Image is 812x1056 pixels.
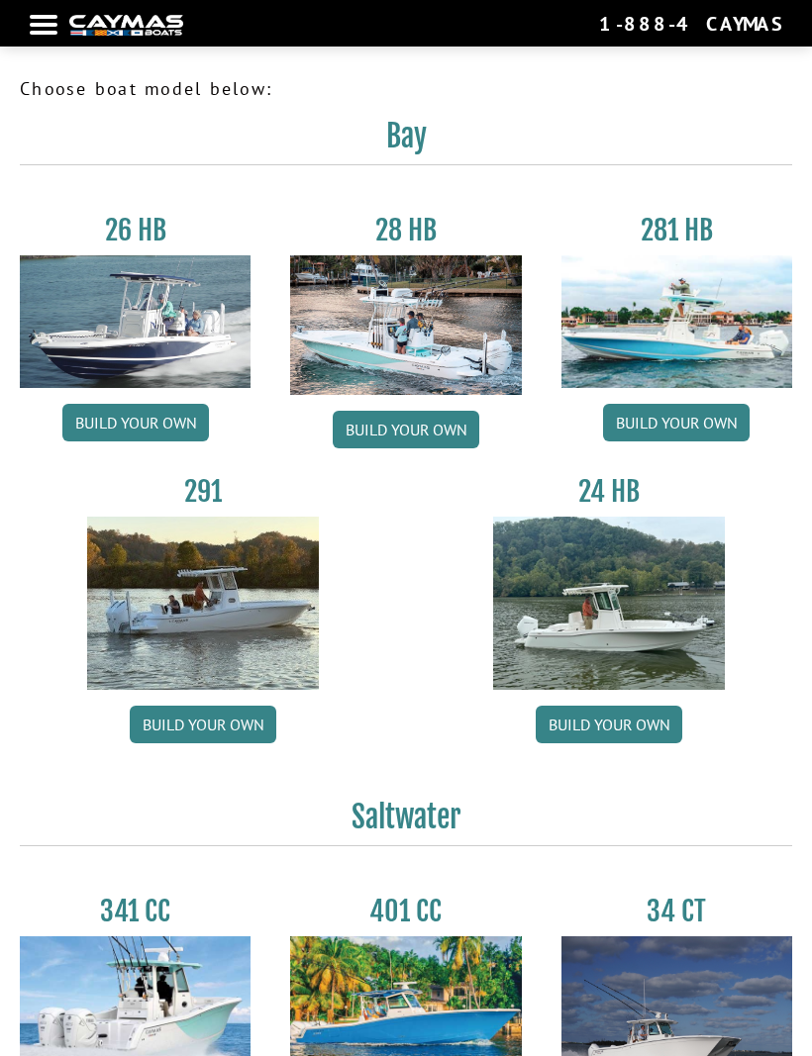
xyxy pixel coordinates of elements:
a: Build your own [62,404,209,441]
h2: Bay [20,118,792,165]
h3: 24 HB [493,474,724,509]
h3: 28 HB [290,213,521,247]
h2: Saltwater [20,799,792,846]
h3: 34 CT [561,894,792,928]
p: Choose boat model below: [20,75,792,102]
h3: 341 CC [20,894,251,928]
h3: 401 CC [290,894,521,928]
img: 291_Thumbnail.jpg [87,517,318,690]
a: Build your own [333,411,479,448]
img: 24_HB_thumbnail.jpg [493,517,724,690]
h3: 291 [87,474,318,509]
div: 1-888-4CAYMAS [599,11,782,37]
img: white-logo-c9c8dbefe5ff5ceceb0f0178aa75bf4bb51f6bca0971e226c86eb53dfe498488.png [69,15,183,36]
img: 28-hb-twin.jpg [561,255,792,388]
a: Build your own [603,404,750,441]
img: 28_hb_thumbnail_for_caymas_connect.jpg [290,255,521,395]
img: 26_new_photo_resized.jpg [20,255,251,388]
a: Build your own [130,706,276,743]
h3: 26 HB [20,213,251,247]
a: Build your own [536,706,682,743]
h3: 281 HB [561,213,792,247]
